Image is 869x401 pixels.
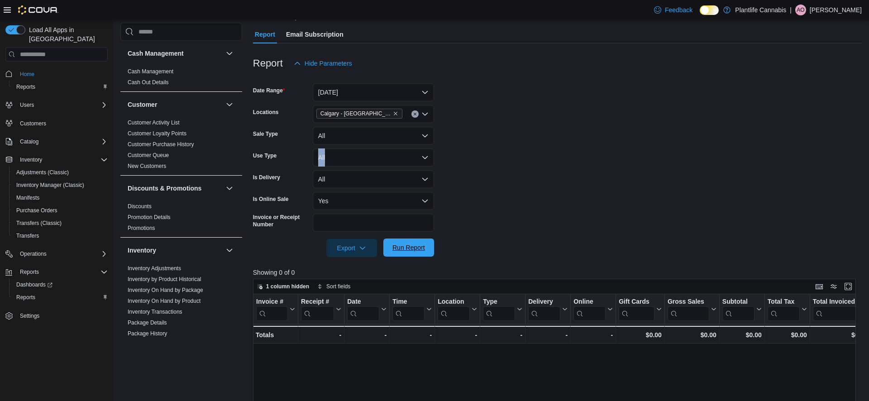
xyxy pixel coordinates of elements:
[16,136,108,147] span: Catalog
[128,309,182,315] a: Inventory Transactions
[392,329,432,340] div: -
[16,118,50,129] a: Customers
[128,184,201,193] h3: Discounts & Promotions
[700,5,719,15] input: Dark Mode
[301,298,334,306] div: Receipt #
[814,281,825,292] button: Keyboard shortcuts
[9,166,111,179] button: Adjustments (Classic)
[128,341,175,348] span: Product Expirations
[347,298,379,321] div: Date
[347,329,387,340] div: -
[810,5,862,15] p: [PERSON_NAME]
[313,170,434,188] button: All
[2,67,111,80] button: Home
[128,203,152,210] a: Discounts
[256,298,288,306] div: Invoice #
[301,298,341,321] button: Receipt #
[128,214,171,220] a: Promotion Details
[797,5,804,15] span: AO
[393,111,398,116] button: Remove Calgary - Harvest Hills from selection in this group
[128,79,169,86] a: Cash Out Details
[16,267,43,277] button: Reports
[2,99,111,111] button: Users
[266,283,309,290] span: 1 column hidden
[392,298,425,306] div: Time
[483,298,522,321] button: Type
[392,298,432,321] button: Time
[316,109,402,119] span: Calgary - Harvest Hills
[573,298,606,321] div: Online
[16,154,46,165] button: Inventory
[16,154,108,165] span: Inventory
[13,192,43,203] a: Manifests
[255,25,275,43] span: Report
[253,174,280,181] label: Is Delivery
[13,180,88,191] a: Inventory Manager (Classic)
[128,49,184,58] h3: Cash Management
[256,329,295,340] div: Totals
[128,141,194,148] a: Customer Purchase History
[128,130,186,137] a: Customer Loyalty Points
[20,71,34,78] span: Home
[2,135,111,148] button: Catalog
[128,246,222,255] button: Inventory
[224,245,235,256] button: Inventory
[13,230,108,241] span: Transfers
[438,329,477,340] div: -
[128,119,180,126] a: Customer Activity List
[128,68,173,75] span: Cash Management
[13,81,108,92] span: Reports
[16,181,84,189] span: Inventory Manager (Classic)
[13,205,108,216] span: Purchase Orders
[483,298,515,321] div: Type
[9,278,111,291] a: Dashboards
[768,298,800,321] div: Total Tax
[813,298,860,321] div: Total Invoiced
[668,298,709,306] div: Gross Sales
[320,109,391,118] span: Calgary - [GEOGRAPHIC_DATA]
[16,69,38,80] a: Home
[573,329,613,340] div: -
[301,298,334,321] div: Receipt # URL
[301,329,341,340] div: -
[13,167,72,178] a: Adjustments (Classic)
[722,298,754,321] div: Subtotal
[120,201,242,237] div: Discounts & Promotions
[128,265,181,272] a: Inventory Adjustments
[20,312,39,320] span: Settings
[665,5,692,14] span: Feedback
[13,279,56,290] a: Dashboards
[573,298,606,306] div: Online
[128,246,156,255] h3: Inventory
[120,263,242,386] div: Inventory
[128,308,182,315] span: Inventory Transactions
[313,83,434,101] button: [DATE]
[528,329,568,340] div: -
[256,298,295,321] button: Invoice #
[20,101,34,109] span: Users
[9,191,111,204] button: Manifests
[128,162,166,170] span: New Customers
[253,152,277,159] label: Use Type
[16,310,108,321] span: Settings
[256,298,288,321] div: Invoice #
[813,298,867,321] button: Total Invoiced
[16,169,69,176] span: Adjustments (Classic)
[392,243,425,252] span: Run Report
[722,298,762,321] button: Subtotal
[16,100,38,110] button: Users
[253,109,279,116] label: Locations
[13,218,65,229] a: Transfers (Classic)
[128,49,222,58] button: Cash Management
[619,298,662,321] button: Gift Cards
[20,250,47,258] span: Operations
[13,81,39,92] a: Reports
[13,292,39,303] a: Reports
[5,63,108,346] nav: Complex example
[313,127,434,145] button: All
[326,283,350,290] span: Sort fields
